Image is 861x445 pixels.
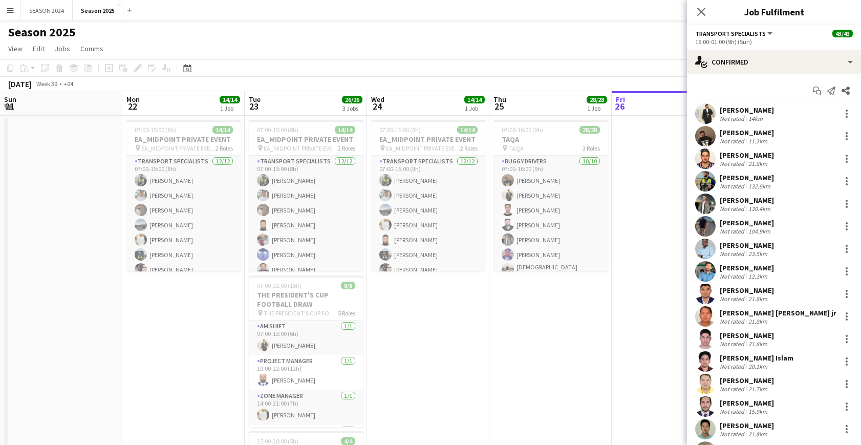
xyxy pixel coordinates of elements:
span: Mon [126,95,140,104]
div: 130.4km [746,205,772,213]
h1: Season 2025 [8,25,76,40]
app-card-role: Zone Manager1/114:00-21:00 (7h)[PERSON_NAME] [249,390,363,425]
div: 07:00-16:00 (9h)28/28TAQA TAQA3 RolesBUGGY DRIVERS10/1007:00-16:00 (9h)[PERSON_NAME][PERSON_NAME]... [493,120,608,271]
app-card-role: Project Manager1/110:00-22:00 (12h)[PERSON_NAME] [249,355,363,390]
a: Edit [29,42,49,55]
div: 1 Job [587,104,607,112]
span: 5 Roles [338,309,355,317]
div: [PERSON_NAME] [720,128,774,137]
span: 07:00-22:00 (15h) [257,282,302,289]
span: 14/14 [220,96,240,103]
div: [DATE] [8,79,32,89]
span: 14/14 [212,126,233,134]
app-job-card: 07:00-15:00 (8h)14/14EA_MIDPOINT PRIVATE EVENT EA_MIDPOINT PRIVATE EVENT2 RolesTransport Speciali... [249,120,363,271]
span: 07:00-15:00 (8h) [257,126,298,134]
span: Tue [249,95,261,104]
span: Transport Specialists [695,30,766,37]
span: 26/26 [342,96,362,103]
span: Wed [371,95,384,104]
div: Not rated [720,205,746,213]
span: Comms [80,44,103,53]
h3: Job Fulfilment [687,5,861,18]
div: Not rated [720,363,746,370]
a: View [4,42,27,55]
app-job-card: 07:00-22:00 (15h)8/8THE PRESIDENT'S CUP FOOTBALL DRAW THE PRESIDENT'S CUP FOOTBALL DRAW5 RolesAM ... [249,276,363,427]
app-card-role: BUGGY DRIVERS10/1007:00-16:00 (9h)[PERSON_NAME][PERSON_NAME][PERSON_NAME][PERSON_NAME][PERSON_NAM... [493,156,608,330]
span: EA_MIDPOINT PRIVATE EVENT [264,144,338,152]
span: Edit [33,44,45,53]
span: 23 [247,100,261,112]
span: 2 Roles [460,144,478,152]
span: 22 [125,100,140,112]
div: 16:00-01:00 (9h) (Sun) [695,38,853,46]
div: 12.3km [746,272,769,280]
h3: TAQA [493,135,608,144]
div: 132.6km [746,182,772,190]
span: TAQA [508,144,524,152]
span: 21 [3,100,16,112]
span: 8/8 [341,282,355,289]
div: 21.7km [746,385,769,393]
div: 1 Job [220,104,240,112]
app-job-card: 07:00-15:00 (8h)14/14EA_MIDPOINT PRIVATE EVENT EA_MIDPOINT PRIVATE EVENT2 RolesTransport Speciali... [371,120,486,271]
div: [PERSON_NAME] [PERSON_NAME] jr [720,308,836,317]
span: 2 Roles [216,144,233,152]
h3: EA_MIDPOINT PRIVATE EVENT [249,135,363,144]
span: 07:00-15:00 (8h) [135,126,176,134]
div: [PERSON_NAME] [720,421,774,430]
h3: EA_MIDPOINT PRIVATE EVENT [126,135,241,144]
div: Not rated [720,115,746,122]
div: 21.8km [746,160,769,167]
div: Not rated [720,385,746,393]
span: 07:00-16:00 (9h) [502,126,543,134]
span: 24 [370,100,384,112]
span: 14/14 [335,126,355,134]
div: [PERSON_NAME] [720,196,774,205]
div: [PERSON_NAME] [720,286,774,295]
div: [PERSON_NAME] [720,241,774,250]
div: Not rated [720,430,746,438]
span: 25 [492,100,506,112]
app-card-role: Transport Specialists12/1207:00-15:00 (8h)[PERSON_NAME][PERSON_NAME][PERSON_NAME][PERSON_NAME][PE... [371,156,486,354]
div: 104.9km [746,227,772,235]
div: 21.8km [746,340,769,348]
span: Fri [616,95,625,104]
div: Not rated [720,340,746,348]
a: Comms [76,42,107,55]
div: Not rated [720,272,746,280]
div: Confirmed [687,50,861,74]
button: SEASON 2024 [21,1,73,20]
span: 14/14 [464,96,485,103]
span: 4/4 [341,437,355,445]
div: Not rated [720,160,746,167]
div: Not rated [720,408,746,415]
div: Not rated [720,250,746,258]
div: +04 [63,80,73,88]
div: [PERSON_NAME] Islam [720,353,793,363]
span: EA_MIDPOINT PRIVATE EVENT [141,144,216,152]
span: Week 39 [34,80,59,88]
button: Season 2025 [73,1,123,20]
span: Jobs [55,44,70,53]
div: 14km [746,115,765,122]
span: Thu [493,95,506,104]
h3: THE PRESIDENT'S CUP FOOTBALL DRAW [249,290,363,309]
div: [PERSON_NAME] [720,173,774,182]
div: 20.1km [746,363,769,370]
div: 07:00-15:00 (8h)14/14EA_MIDPOINT PRIVATE EVENT EA_MIDPOINT PRIVATE EVENT2 RolesTransport Speciali... [126,120,241,271]
app-card-role: AM SHIFT1/107:00-13:00 (6h)[PERSON_NAME] [249,321,363,355]
div: 21.8km [746,317,769,325]
div: 1 Job [465,104,484,112]
span: EA_MIDPOINT PRIVATE EVENT [386,144,460,152]
app-card-role: Transport Specialists12/1207:00-15:00 (8h)[PERSON_NAME][PERSON_NAME][PERSON_NAME][PERSON_NAME][PE... [126,156,241,354]
div: Not rated [720,182,746,190]
div: Not rated [720,317,746,325]
span: 07:00-15:00 (8h) [379,126,421,134]
div: 3 Jobs [342,104,362,112]
span: THE PRESIDENT'S CUP FOOTBALL DRAW [264,309,338,317]
span: 43/43 [832,30,853,37]
div: 21.8km [746,295,769,303]
span: 15:00-20:00 (5h) [257,437,298,445]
